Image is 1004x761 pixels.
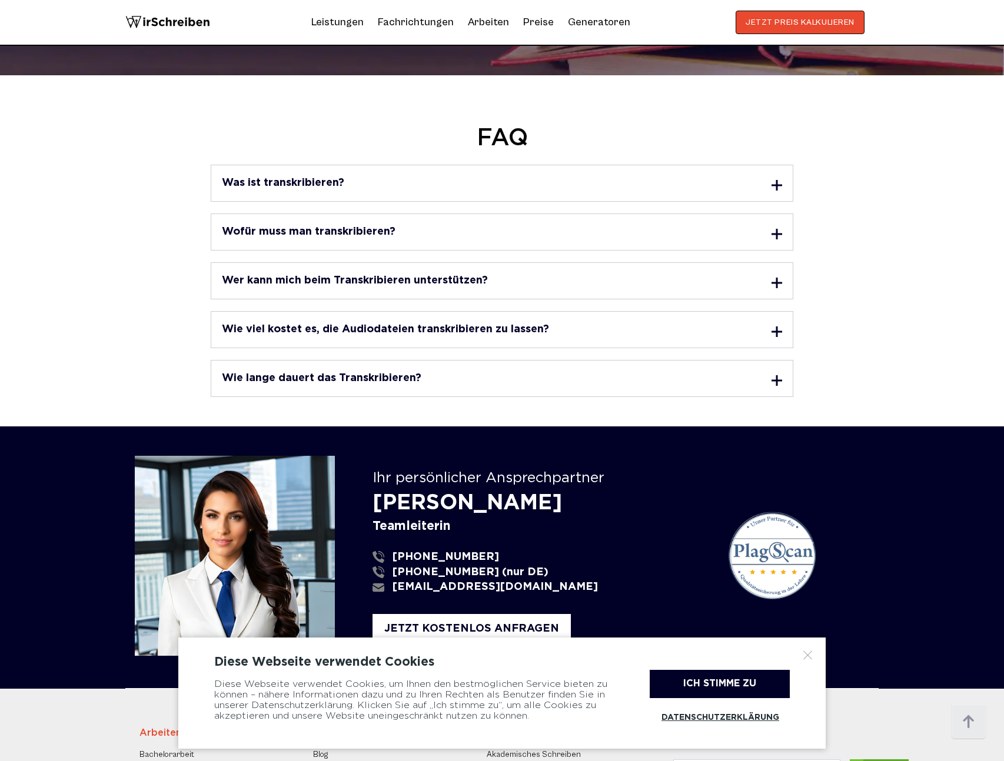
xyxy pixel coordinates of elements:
[373,582,384,593] img: email
[214,655,790,669] div: Diese Webseite verwendet Cookies
[393,551,499,563] span: [PHONE_NUMBER]
[373,551,704,563] a: [PHONE_NUMBER]
[373,492,716,516] div: [PERSON_NAME]
[728,512,816,600] img: plagScan
[135,125,869,153] h2: FAQ
[393,566,548,579] span: [PHONE_NUMBER] (nur DE)
[951,705,986,740] img: button top
[373,566,704,579] a: [PHONE_NUMBER] (nur DE)
[523,16,554,28] a: Preise
[135,456,335,656] img: Mathilda Sussman
[222,324,549,335] h3: Wie viel kostet es, die Audiodateien transkribieren zu lassen?
[373,566,384,578] img: phone
[736,11,865,34] button: JETZT PREIS KALKULIEREN
[650,704,790,731] a: Datenschutzerklärung
[222,226,395,237] h3: Wofür muss man transkribieren?
[214,670,620,731] div: Diese Webseite verwendet Cookies, um Ihnen den bestmöglichen Service bieten zu können – nähere In...
[222,373,421,383] h3: Wie lange dauert das Transkribieren?
[222,275,488,286] h3: Wer kann mich beim Transkribieren unterstützen?
[311,13,364,32] a: Leistungen
[650,670,790,698] div: Ich stimme zu
[125,11,210,34] img: logo wirschreiben
[222,178,344,188] h3: Was ist transkribieren?
[139,726,302,740] div: Arbeiten
[373,470,716,487] div: Ihr persönlicher Ansprechpartner
[373,614,571,644] div: JETZT KOSTENLOS ANFRAGEN
[393,581,598,593] span: [EMAIL_ADDRESS][DOMAIN_NAME]
[373,519,716,533] div: Teamleiterin
[468,13,509,32] a: Arbeiten
[568,13,630,32] a: Generatoren
[373,581,704,593] a: [EMAIL_ADDRESS][DOMAIN_NAME]
[378,13,454,32] a: Fachrichtungen
[373,551,384,563] img: phone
